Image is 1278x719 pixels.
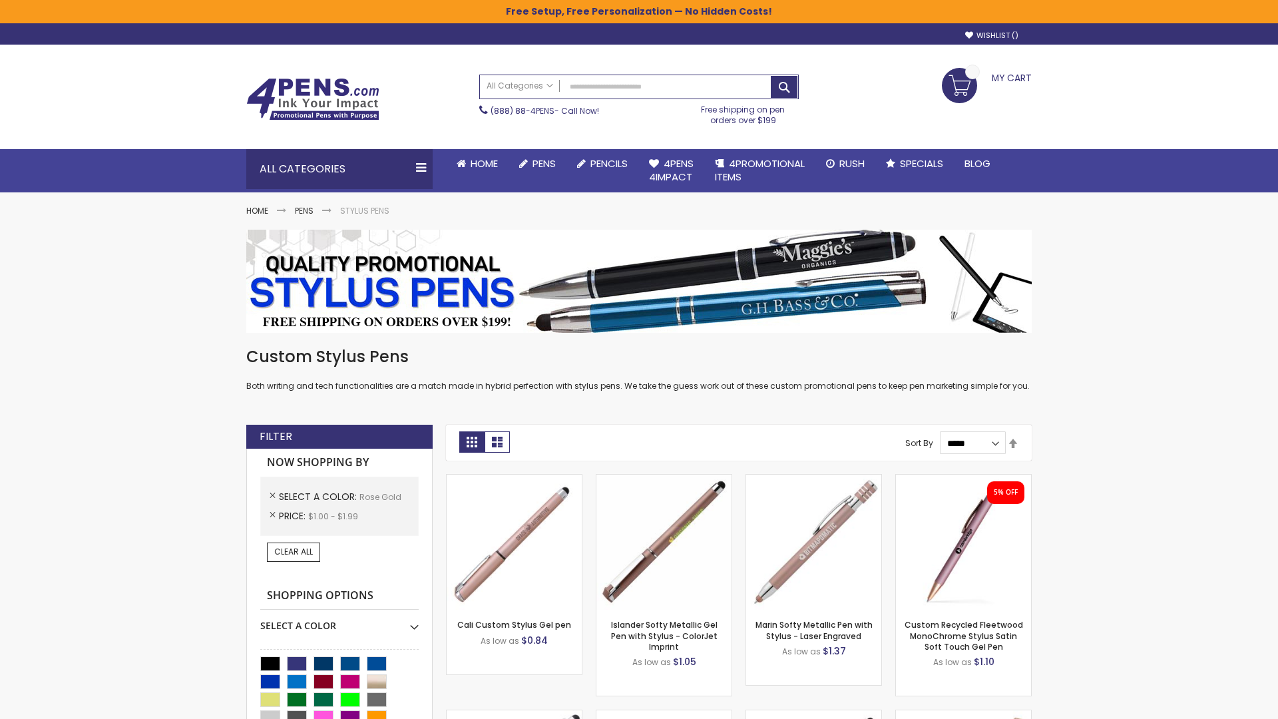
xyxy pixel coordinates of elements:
[673,655,696,668] span: $1.05
[596,475,732,610] img: Islander Softy Metallic Gel Pen with Stylus - ColorJet Imprint-Rose Gold
[246,346,1032,392] div: Both writing and tech functionalities are a match made in hybrid perfection with stylus pens. We ...
[279,509,308,523] span: Price
[260,429,292,444] strong: Filter
[446,149,509,178] a: Home
[632,656,671,668] span: As low as
[274,546,313,557] span: Clear All
[905,619,1023,652] a: Custom Recycled Fleetwood MonoChrome Stylus Satin Soft Touch Gel Pen
[260,582,419,610] strong: Shopping Options
[308,511,358,522] span: $1.00 - $1.99
[457,619,571,630] a: Cali Custom Stylus Gel pen
[590,156,628,170] span: Pencils
[815,149,875,178] a: Rush
[246,78,379,120] img: 4Pens Custom Pens and Promotional Products
[755,619,873,641] a: Marin Softy Metallic Pen with Stylus - Laser Engraved
[447,475,582,610] img: Cali Custom Stylus Gel pen-Rose Gold
[964,156,990,170] span: Blog
[611,619,718,652] a: Islander Softy Metallic Gel Pen with Stylus - ColorJet Imprint
[896,475,1031,610] img: Custom Recycled Fleetwood MonoChrome Stylus Satin Soft Touch Gel Pen-Rose Gold
[839,156,865,170] span: Rush
[974,655,994,668] span: $1.10
[447,474,582,485] a: Cali Custom Stylus Gel pen-Rose Gold
[509,149,566,178] a: Pens
[267,543,320,561] a: Clear All
[471,156,498,170] span: Home
[566,149,638,178] a: Pencils
[965,31,1018,41] a: Wishlist
[260,610,419,632] div: Select A Color
[715,156,805,184] span: 4PROMOTIONAL ITEMS
[688,99,799,126] div: Free shipping on pen orders over $199
[521,634,548,647] span: $0.84
[459,431,485,453] strong: Grid
[994,488,1018,497] div: 5% OFF
[933,656,972,668] span: As low as
[340,205,389,216] strong: Stylus Pens
[649,156,694,184] span: 4Pens 4impact
[638,149,704,192] a: 4Pens4impact
[359,491,401,503] span: Rose Gold
[596,474,732,485] a: Islander Softy Metallic Gel Pen with Stylus - ColorJet Imprint-Rose Gold
[246,205,268,216] a: Home
[823,644,846,658] span: $1.37
[782,646,821,657] span: As low as
[246,149,433,189] div: All Categories
[746,475,881,610] img: Marin Softy Metallic Pen with Stylus - Laser Engraved-Rose Gold
[481,635,519,646] span: As low as
[905,437,933,449] label: Sort By
[279,490,359,503] span: Select A Color
[295,205,314,216] a: Pens
[532,156,556,170] span: Pens
[954,149,1001,178] a: Blog
[487,81,553,91] span: All Categories
[896,474,1031,485] a: Custom Recycled Fleetwood MonoChrome Stylus Satin Soft Touch Gel Pen-Rose Gold
[704,149,815,192] a: 4PROMOTIONALITEMS
[246,230,1032,333] img: Stylus Pens
[480,75,560,97] a: All Categories
[260,449,419,477] strong: Now Shopping by
[491,105,599,117] span: - Call Now!
[875,149,954,178] a: Specials
[746,474,881,485] a: Marin Softy Metallic Pen with Stylus - Laser Engraved-Rose Gold
[246,346,1032,367] h1: Custom Stylus Pens
[900,156,943,170] span: Specials
[491,105,554,117] a: (888) 88-4PENS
